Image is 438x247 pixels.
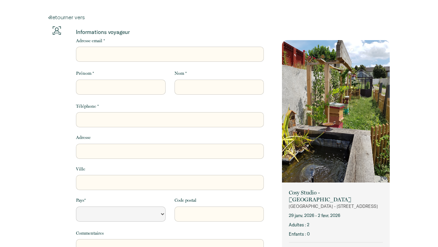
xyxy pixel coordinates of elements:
[76,103,99,110] label: Téléphone *
[76,197,86,204] label: Pays
[289,189,383,203] p: Cosy Studio - [GEOGRAPHIC_DATA]
[48,14,390,21] a: Retourner vers
[175,197,196,204] label: Code postal
[76,70,94,77] label: Prénom *
[289,231,383,237] p: Enfants : 0
[76,134,91,141] label: Adresse
[282,40,390,184] img: rental-image
[289,203,383,210] p: [GEOGRAPHIC_DATA] - [STREET_ADDRESS]
[76,166,85,173] label: Ville
[76,230,104,237] label: Commentaires
[53,26,61,35] img: guests-info
[76,37,105,44] label: Adresse email *
[76,28,264,35] p: Informations voyageur
[289,212,383,219] p: 29 janv. 2026 - 2 févr. 2026
[289,222,383,228] p: Adultes : 2
[175,70,187,77] label: Nom *
[76,207,165,222] select: Default select example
